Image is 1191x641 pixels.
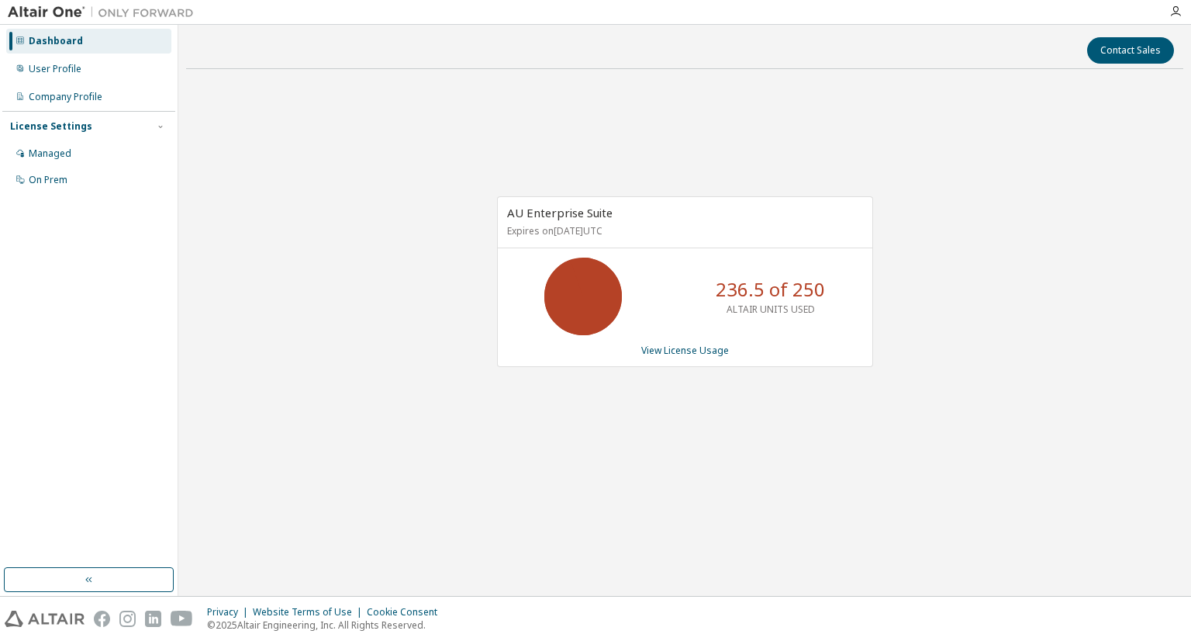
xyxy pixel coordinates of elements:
[5,611,85,627] img: altair_logo.svg
[207,618,447,632] p: © 2025 Altair Engineering, Inc. All Rights Reserved.
[29,35,83,47] div: Dashboard
[727,303,815,316] p: ALTAIR UNITS USED
[10,120,92,133] div: License Settings
[1087,37,1174,64] button: Contact Sales
[119,611,136,627] img: instagram.svg
[29,91,102,103] div: Company Profile
[641,344,729,357] a: View License Usage
[94,611,110,627] img: facebook.svg
[29,63,81,75] div: User Profile
[8,5,202,20] img: Altair One
[29,147,71,160] div: Managed
[253,606,367,618] div: Website Terms of Use
[507,224,859,237] p: Expires on [DATE] UTC
[716,276,825,303] p: 236.5 of 250
[171,611,193,627] img: youtube.svg
[207,606,253,618] div: Privacy
[507,205,613,220] span: AU Enterprise Suite
[29,174,67,186] div: On Prem
[145,611,161,627] img: linkedin.svg
[367,606,447,618] div: Cookie Consent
